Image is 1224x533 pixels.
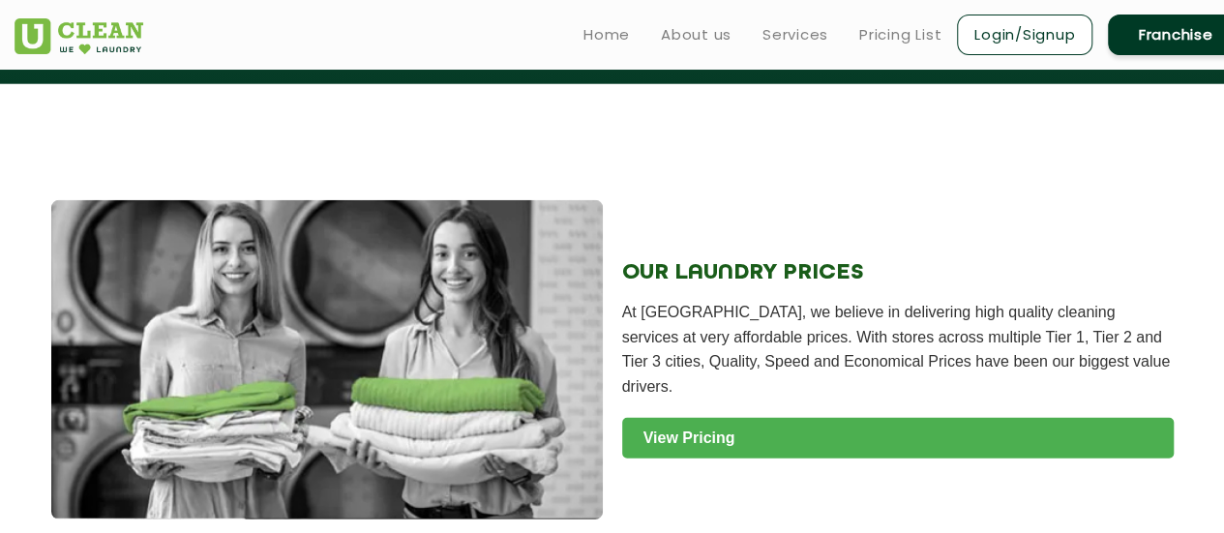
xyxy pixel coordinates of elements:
[762,23,828,46] a: Services
[957,15,1092,55] a: Login/Signup
[622,260,1174,285] h2: OUR LAUNDRY PRICES
[661,23,731,46] a: About us
[583,23,630,46] a: Home
[51,200,603,519] img: Laundry Service
[622,300,1174,399] p: At [GEOGRAPHIC_DATA], we believe in delivering high quality cleaning services at very affordable ...
[15,18,143,54] img: UClean Laundry and Dry Cleaning
[622,418,1174,459] a: View Pricing
[859,23,941,46] a: Pricing List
